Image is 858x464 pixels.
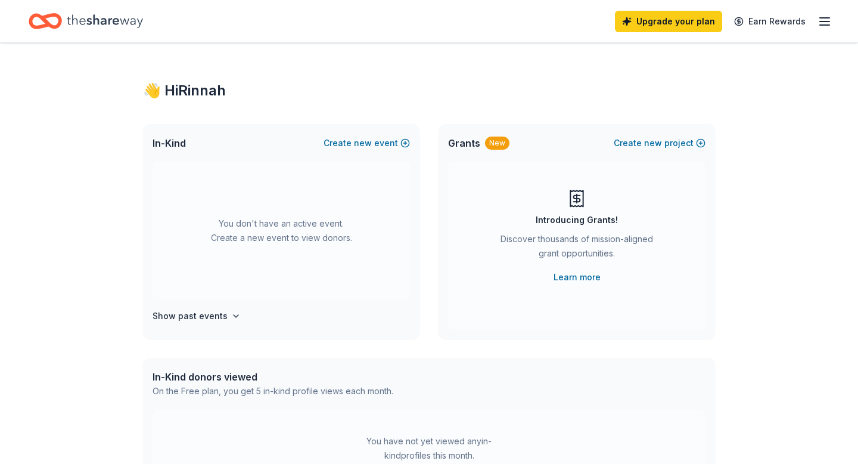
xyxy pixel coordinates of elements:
div: On the Free plan, you get 5 in-kind profile views each month. [153,384,393,398]
span: In-Kind [153,136,186,150]
div: Discover thousands of mission-aligned grant opportunities. [496,232,658,265]
a: Earn Rewards [727,11,813,32]
button: Createnewevent [324,136,410,150]
div: In-Kind donors viewed [153,370,393,384]
div: New [485,137,509,150]
div: Introducing Grants! [536,213,618,227]
div: 👋 Hi Rinnah [143,81,715,100]
a: Upgrade your plan [615,11,722,32]
div: You have not yet viewed any in-kind profiles this month. [355,434,503,463]
a: Home [29,7,143,35]
h4: Show past events [153,309,228,323]
button: Show past events [153,309,241,323]
span: new [644,136,662,150]
a: Learn more [554,270,601,284]
div: You don't have an active event. Create a new event to view donors. [153,162,410,299]
span: new [354,136,372,150]
span: Grants [448,136,480,150]
button: Createnewproject [614,136,705,150]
